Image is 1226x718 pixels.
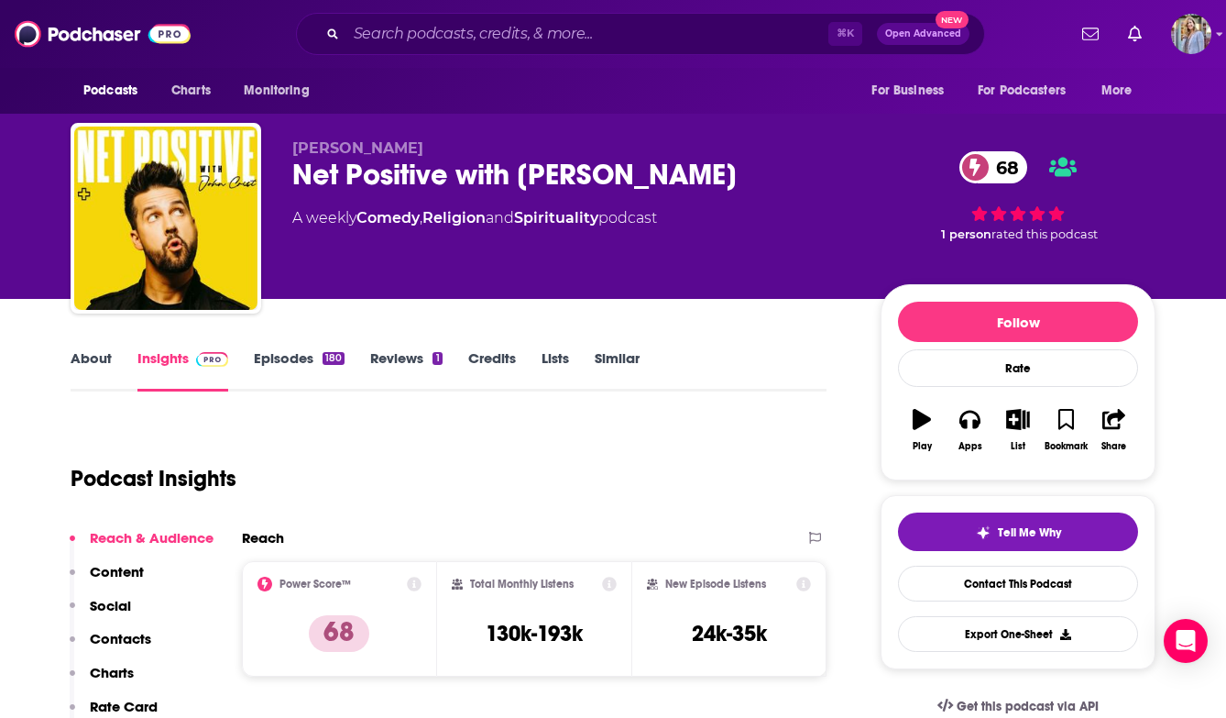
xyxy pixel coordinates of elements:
span: For Business [871,78,944,104]
button: Open AdvancedNew [877,23,969,45]
div: A weekly podcast [292,207,657,229]
div: Play [913,441,932,452]
span: Charts [171,78,211,104]
button: Charts [70,664,134,698]
div: 1 [432,352,442,365]
a: About [71,349,112,392]
a: 68 [959,151,1028,183]
input: Search podcasts, credits, & more... [346,19,828,49]
h1: Podcast Insights [71,465,236,492]
button: Share [1090,397,1138,463]
button: List [994,397,1042,463]
button: Play [898,397,946,463]
p: Contacts [90,630,151,647]
span: 68 [978,151,1028,183]
p: Rate Card [90,698,158,715]
button: Social [70,597,131,631]
a: InsightsPodchaser Pro [137,349,228,392]
button: Reach & Audience [70,529,213,563]
span: Open Advanced [885,29,961,39]
div: Rate [898,349,1138,387]
div: Bookmark [1045,441,1088,452]
img: Podchaser - Follow, Share and Rate Podcasts [15,17,191,51]
div: Share [1101,441,1126,452]
p: Reach & Audience [90,529,213,547]
span: More [1101,78,1133,104]
p: Content [90,563,144,580]
span: Logged in as JFMuntsinger [1171,14,1211,54]
a: Credits [468,349,516,392]
div: Search podcasts, credits, & more... [296,13,985,55]
div: 68 1 personrated this podcast [881,139,1155,253]
a: Contact This Podcast [898,566,1138,602]
span: Tell Me Why [998,525,1061,540]
button: open menu [1089,73,1155,108]
span: Podcasts [83,78,137,104]
button: Show profile menu [1171,14,1211,54]
a: Similar [595,349,640,392]
h2: Total Monthly Listens [470,578,574,591]
a: Reviews1 [370,349,442,392]
img: tell me why sparkle [976,525,991,540]
h3: 130k-193k [486,620,583,647]
h2: Power Score™ [279,578,351,591]
button: open menu [231,73,333,108]
span: ⌘ K [828,22,862,46]
button: Apps [946,397,993,463]
h2: New Episode Listens [665,578,766,591]
a: Episodes180 [254,349,345,392]
h3: 24k-35k [692,620,767,647]
span: For Podcasters [978,78,1066,104]
p: Social [90,597,131,614]
a: Religion [422,209,486,226]
div: List [1011,441,1025,452]
span: 1 person [941,227,991,241]
span: and [486,209,514,226]
button: Bookmark [1042,397,1089,463]
button: tell me why sparkleTell Me Why [898,513,1138,551]
button: open menu [71,73,161,108]
span: , [420,209,422,226]
a: Spirituality [514,209,598,226]
a: Comedy [356,209,420,226]
a: Show notifications dropdown [1075,18,1106,50]
button: open menu [966,73,1092,108]
span: Monitoring [244,78,309,104]
span: [PERSON_NAME] [292,139,423,157]
p: Charts [90,664,134,681]
span: New [936,11,969,28]
span: Get this podcast via API [957,699,1099,714]
div: Apps [958,441,982,452]
div: 180 [323,352,345,365]
button: Contacts [70,630,151,664]
img: Podchaser Pro [196,352,228,367]
button: Export One-Sheet [898,616,1138,652]
div: Open Intercom Messenger [1164,619,1208,663]
button: Content [70,563,144,597]
a: Lists [542,349,569,392]
button: open menu [859,73,967,108]
button: Follow [898,302,1138,342]
span: rated this podcast [991,227,1098,241]
a: Charts [159,73,222,108]
a: Show notifications dropdown [1121,18,1149,50]
img: Net Positive with John Crist [74,127,257,310]
img: User Profile [1171,14,1211,54]
p: 68 [309,615,369,652]
h2: Reach [242,529,284,547]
